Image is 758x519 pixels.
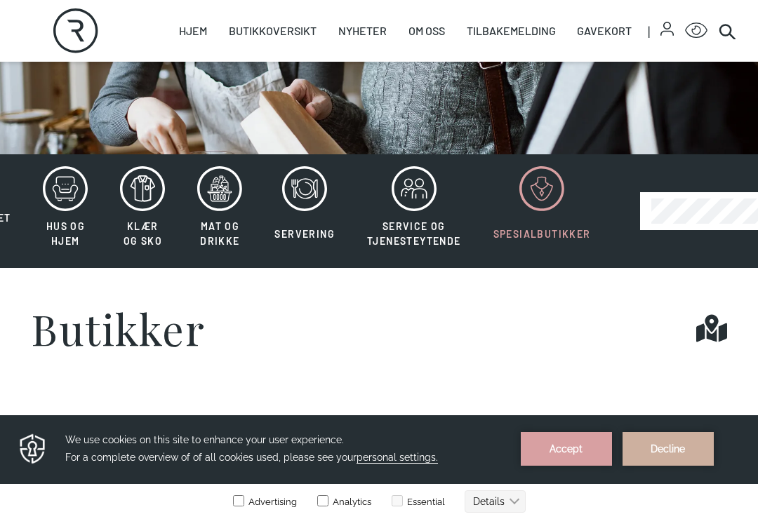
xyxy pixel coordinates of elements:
label: Essential [389,81,445,92]
text: Details [473,81,505,92]
button: Details [465,75,526,97]
span: Servering [274,228,335,240]
span: Mat og drikke [200,220,239,247]
span: Service og tjenesteytende [367,220,461,247]
button: Accept [521,17,612,50]
button: Klær og sko [105,166,180,257]
label: Analytics [314,81,371,92]
label: Advertising [232,81,297,92]
span: Klær og sko [124,220,162,247]
button: Decline [623,17,714,50]
button: Spesialbutikker [479,166,606,257]
button: Mat og drikke [182,166,257,257]
img: Privacy reminder [18,17,48,50]
span: personal settings. [357,36,438,48]
button: Service og tjenesteytende [352,166,476,257]
button: Open Accessibility Menu [685,20,707,42]
button: Hus og hjem [28,166,102,257]
h1: Butikker [31,307,205,349]
span: Hus og hjem [46,220,85,247]
input: Analytics [317,80,328,91]
input: Advertising [233,80,244,91]
button: Servering [260,166,350,257]
h3: We use cookies on this site to enhance your user experience. For a complete overview of of all co... [65,16,505,51]
input: Essential [392,80,403,91]
span: Spesialbutikker [493,228,591,240]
